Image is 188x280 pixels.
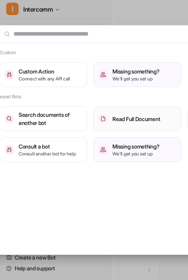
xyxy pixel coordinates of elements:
h3: Read Full Document [112,115,160,123]
h3: Missing something? [112,67,159,75]
h3: Consult a bot [19,142,76,150]
p: We'll get you set up [112,150,159,157]
h3: Missing something? [112,142,159,150]
img: /missing-something [98,145,108,154]
img: Consult a bot [5,145,14,154]
p: Connect with any API call [19,75,70,82]
img: /missing-something [98,70,108,79]
p: Consult another bot for help [19,150,76,157]
img: Read Full Document [98,114,108,123]
button: Read Full DocumentRead Full Document [93,106,181,131]
h3: Custom Action [19,67,70,75]
button: /missing-somethingMissing something?We'll get you set up [93,137,181,162]
button: /missing-somethingMissing something?We'll get you set up [93,62,181,87]
p: We'll get you set up [112,75,159,82]
img: Search documents of another bot [5,114,14,123]
h3: Search documents of another bot [19,111,82,127]
img: Custom Action [5,70,14,79]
